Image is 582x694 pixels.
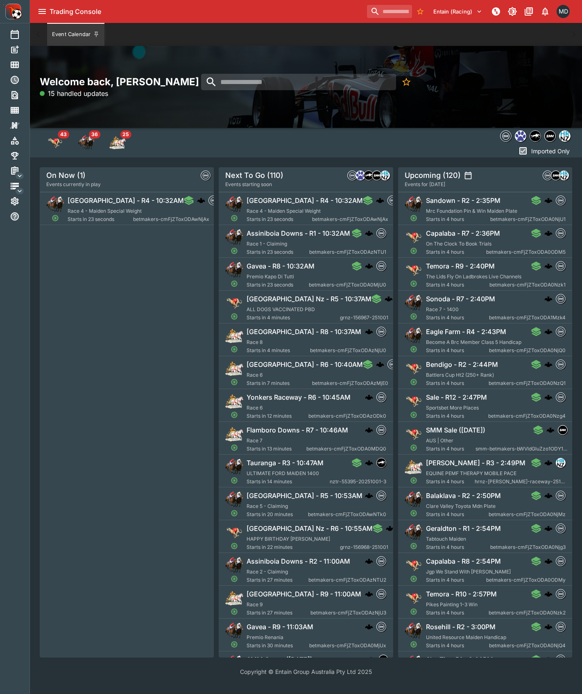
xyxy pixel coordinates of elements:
[544,262,553,270] div: cerberus
[405,425,423,443] img: greyhound_racing.png
[380,171,390,180] div: hrnz
[365,229,374,237] div: cerberus
[556,196,566,205] div: betmakers
[68,208,142,214] span: Race 4 - Maiden Special Weight
[247,262,315,271] h6: Gavea - R8 - 10:32AM
[310,346,387,355] span: betmakers-cmFjZToxODAzNjU0
[544,393,553,401] div: cerberus
[247,328,361,336] h6: [GEOGRAPHIC_DATA] - R8 - 10:37AM
[347,171,357,180] div: betmakers
[544,196,553,205] div: cerberus
[426,262,495,271] h6: Temora - R9 - 2:40PM
[365,426,374,434] img: logo-cerberus.svg
[376,360,384,369] img: logo-cerberus.svg
[386,524,394,532] img: logo-cerberus.svg
[231,280,238,287] svg: Open
[489,379,566,387] span: betmakers-cmFjZToxODA0NzQ1
[556,196,565,205] img: betmakers.png
[52,214,59,222] svg: Open
[405,327,423,345] img: horse_racing.png
[247,426,348,435] h6: Flamboro Downs - R7 - 10:46AM
[247,306,315,312] span: ALL DOGS VACCINATED PBD
[10,121,33,130] div: Nexus Entities
[556,491,565,500] img: betmakers.png
[515,131,526,141] img: grnz.png
[544,524,553,532] img: logo-cerberus.svg
[364,171,373,180] img: nztr.png
[225,261,243,279] img: horse_racing.png
[405,196,423,214] img: horse_racing.png
[558,426,567,435] img: samemeetingmulti.png
[405,491,423,509] img: horse_racing.png
[247,196,363,205] h6: [GEOGRAPHIC_DATA] - R4 - 10:32AM
[225,523,243,542] img: greyhound_racing.png
[410,280,417,287] svg: Open
[225,360,243,378] img: harness_racing.png
[311,609,387,617] span: betmakers-cmFjZToxODAzNjU3
[546,426,555,434] img: logo-cerberus.svg
[428,5,487,18] button: Select Tenant
[426,229,500,238] h6: Capalaba - R7 - 2:36PM
[247,379,312,387] span: Starts in 7 minutes
[426,491,501,500] h6: Balaklava - R2 - 2:50PM
[247,405,263,411] span: Race 6
[225,171,283,180] h5: Next To Go (110)
[40,128,133,157] div: Event type filters
[10,30,33,39] div: Event Calendar
[556,261,566,271] div: betmakers
[209,196,218,205] img: betmakers.png
[489,314,566,322] span: betmakers-cmFjZToxODA1Mzk4
[40,75,214,88] h2: Welcome back, [PERSON_NAME]
[377,228,387,238] div: betmakers
[388,360,397,369] img: betmakers.png
[426,339,521,345] span: Become A Brc Member Class 5 Handicap
[426,215,490,223] span: Starts in 4 hours
[365,459,374,467] img: logo-cerberus.svg
[197,196,205,205] div: cerberus
[505,4,520,19] button: Toggle light/dark mode
[556,360,566,369] div: betmakers
[231,346,238,353] svg: Open
[10,45,33,55] div: New Event
[365,328,374,336] div: cerberus
[426,655,493,664] h6: Sha Tin - R1 - 3:00PM
[310,248,387,256] span: betmakers-cmFjZToxODAzNTU1
[405,171,461,180] h5: Upcoming (120)
[410,346,417,353] svg: Open
[405,589,423,607] img: greyhound_racing.png
[201,171,211,180] div: betmakers
[225,228,243,246] img: horse_racing.png
[247,295,371,303] h6: [GEOGRAPHIC_DATA] Nz - R5 - 10:37AM
[486,576,566,584] span: betmakers-cmFjZToxODA0ODMy
[530,130,541,142] div: nztr
[488,412,566,420] span: betmakers-cmFjZToxODA0Nzg4
[556,622,565,631] img: betmakers.png
[231,313,238,320] svg: Open
[247,393,351,402] h6: Yonkers Raceway - R6 - 10:45AM
[376,196,384,205] img: logo-cerberus.svg
[365,557,374,565] img: logo-cerberus.svg
[89,130,100,139] span: 36
[464,171,472,180] button: settings
[47,134,63,151] img: greyhound_racing
[405,622,423,640] img: horse_racing.png
[10,136,33,146] div: Categories
[367,5,412,18] input: search
[247,248,309,256] span: Starts in 23 seconds
[544,491,553,500] img: logo-cerberus.svg
[556,589,565,598] img: betmakers.png
[426,314,489,322] span: Starts in 4 hours
[377,393,386,402] img: betmakers.png
[225,180,272,189] span: Events starting soon
[544,328,553,336] img: logo-cerberus.svg
[544,328,553,336] div: cerberus
[426,248,486,256] span: Starts in 4 hours
[372,171,382,180] div: samemeetingmulti
[225,589,243,607] img: harness_racing.png
[387,196,397,205] div: betmakers
[405,458,423,476] img: harness_racing.png
[405,655,423,673] img: horse_racing.png
[10,212,33,221] div: Help & Support
[426,372,494,378] span: Battlers Cup Ht2 (250+ Rank)
[133,215,209,223] span: betmakers-cmFjZToxODAwNjAx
